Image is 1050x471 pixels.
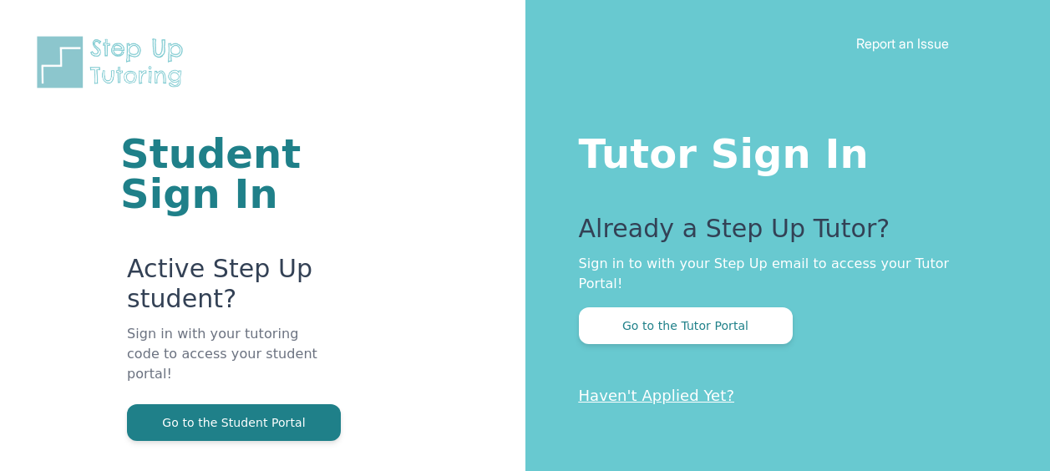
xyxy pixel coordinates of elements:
[579,307,793,344] button: Go to the Tutor Portal
[127,324,325,404] p: Sign in with your tutoring code to access your student portal!
[579,214,984,254] p: Already a Step Up Tutor?
[120,134,325,214] h1: Student Sign In
[127,414,341,430] a: Go to the Student Portal
[33,33,194,91] img: Step Up Tutoring horizontal logo
[579,254,984,294] p: Sign in to with your Step Up email to access your Tutor Portal!
[579,317,793,333] a: Go to the Tutor Portal
[579,387,735,404] a: Haven't Applied Yet?
[127,404,341,441] button: Go to the Student Portal
[127,254,325,324] p: Active Step Up student?
[579,127,984,174] h1: Tutor Sign In
[856,35,949,52] a: Report an Issue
